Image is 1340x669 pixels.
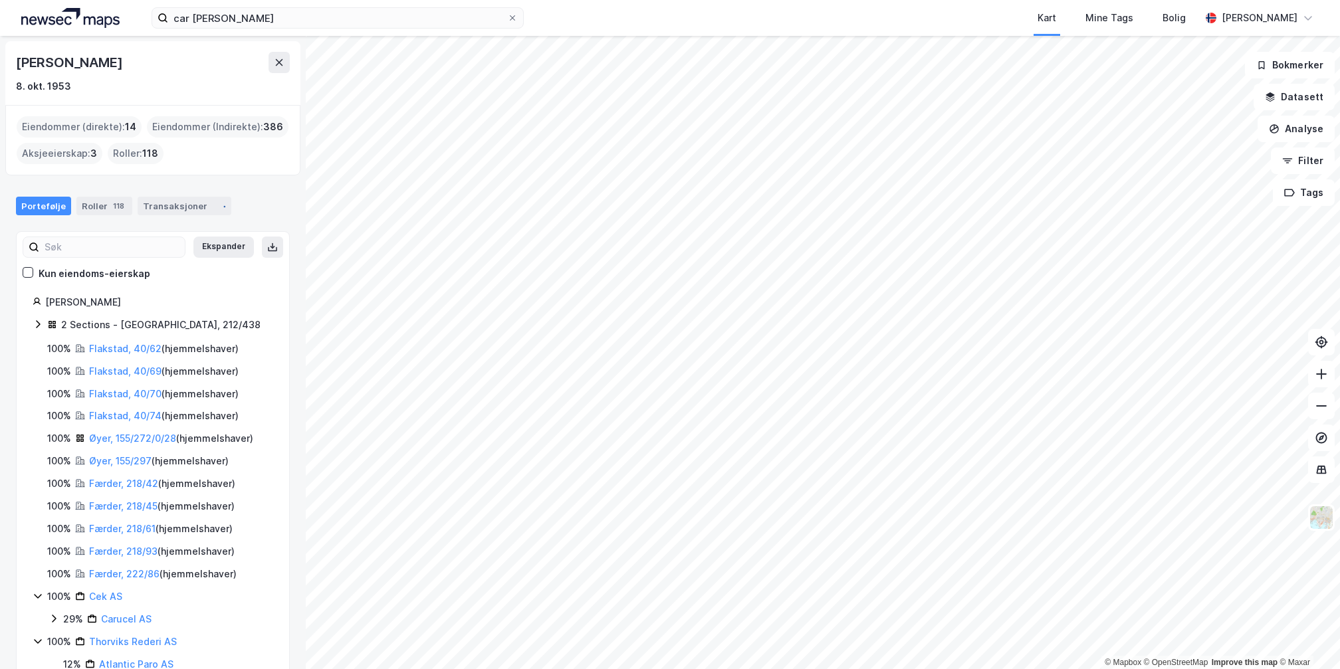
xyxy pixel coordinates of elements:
div: ( hjemmelshaver ) [89,408,239,424]
div: ( hjemmelshaver ) [89,476,235,492]
div: 100% [47,386,71,402]
div: 118 [110,199,127,213]
div: [PERSON_NAME] [16,52,125,73]
a: Færder, 218/42 [89,478,158,489]
div: 100% [47,521,71,537]
div: Kontrollprogram for chat [1274,605,1340,669]
div: 100% [47,498,71,514]
span: 118 [142,145,158,161]
a: OpenStreetMap [1144,658,1208,667]
div: [PERSON_NAME] [45,294,273,310]
a: Færder, 222/86 [89,568,160,579]
a: Øyer, 155/297 [89,455,152,466]
span: 3 [90,145,97,161]
div: 100% [47,363,71,379]
div: Kun eiendoms-eierskap [39,266,150,282]
div: ( hjemmelshaver ) [89,566,237,582]
iframe: Chat Widget [1274,605,1340,669]
div: Roller : [108,143,164,164]
img: Z [1309,505,1334,530]
div: ( hjemmelshaver ) [89,521,233,537]
div: 100% [47,566,71,582]
div: Eiendommer (Indirekte) : [147,116,288,138]
div: [PERSON_NAME] [1222,10,1297,26]
div: 100% [47,476,71,492]
a: Mapbox [1105,658,1141,667]
div: Mine Tags [1085,10,1133,26]
button: Bokmerker [1245,52,1335,78]
div: ( hjemmelshaver ) [89,341,239,357]
div: 100% [47,543,71,559]
div: ( hjemmelshaver ) [89,543,235,559]
a: Carucel AS [101,613,152,624]
div: ( hjemmelshaver ) [89,430,253,446]
div: 100% [47,408,71,424]
div: Roller [76,197,132,215]
button: Datasett [1254,84,1335,110]
a: Færder, 218/93 [89,545,158,557]
a: Flakstad, 40/62 [89,343,162,354]
div: ( hjemmelshaver ) [89,386,239,402]
button: Filter [1271,147,1335,174]
div: Bolig [1163,10,1186,26]
div: Kart [1038,10,1056,26]
div: ( hjemmelshaver ) [89,453,229,469]
div: Transaksjoner [138,197,231,215]
div: 8. okt. 1953 [16,78,71,94]
div: ( hjemmelshaver ) [89,498,235,514]
a: Cek AS [89,591,122,602]
button: Tags [1273,179,1335,206]
button: Ekspander [193,237,254,258]
a: Færder, 218/45 [89,500,158,512]
a: Færder, 218/61 [89,523,156,534]
a: Improve this map [1212,658,1278,667]
a: Flakstad, 40/74 [89,410,162,421]
div: Aksjeeierskap : [17,143,102,164]
span: 386 [263,119,283,135]
div: Portefølje [16,197,71,215]
a: Flakstad, 40/69 [89,365,162,377]
div: 100% [47,341,71,357]
div: 100% [47,589,71,605]
input: Søk på adresse, matrikkel, gårdeiere, leietakere eller personer [168,8,507,28]
div: ( hjemmelshaver ) [89,363,239,379]
img: logo.a4113a55bc3d86da70a041830d287a7e.svg [21,8,120,28]
button: Analyse [1258,116,1335,142]
a: Øyer, 155/272/0/28 [89,432,176,444]
div: 100% [47,634,71,650]
div: Eiendommer (direkte) : [17,116,142,138]
div: 100% [47,453,71,469]
div: 2 Sections - [GEOGRAPHIC_DATA], 212/438 [61,317,261,333]
input: Søk [39,237,185,257]
div: 29% [63,611,83,627]
img: spinner.a6d8c91a73a9ac5275cf975e30b51cfb.svg [213,199,226,213]
div: 100% [47,430,71,446]
a: Flakstad, 40/70 [89,388,162,399]
span: 14 [125,119,136,135]
a: Thorviks Rederi AS [89,636,177,647]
